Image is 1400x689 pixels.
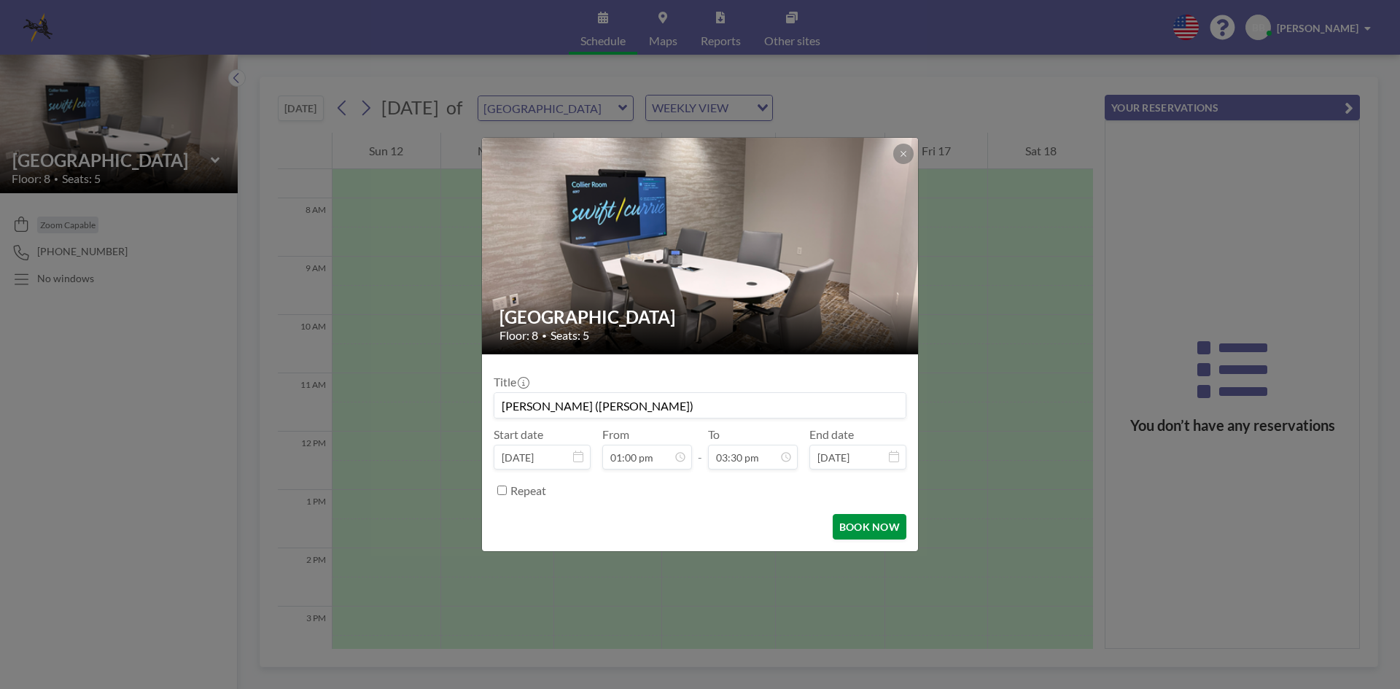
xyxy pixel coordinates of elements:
[708,427,720,442] label: To
[833,514,906,540] button: BOOK NOW
[494,393,906,418] input: Beverly's reservation
[494,375,528,389] label: Title
[542,330,547,341] span: •
[602,427,629,442] label: From
[551,328,589,343] span: Seats: 5
[499,306,902,328] h2: [GEOGRAPHIC_DATA]
[482,82,919,410] img: 537.png
[510,483,546,498] label: Repeat
[698,432,702,464] span: -
[494,427,543,442] label: Start date
[809,427,854,442] label: End date
[499,328,538,343] span: Floor: 8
